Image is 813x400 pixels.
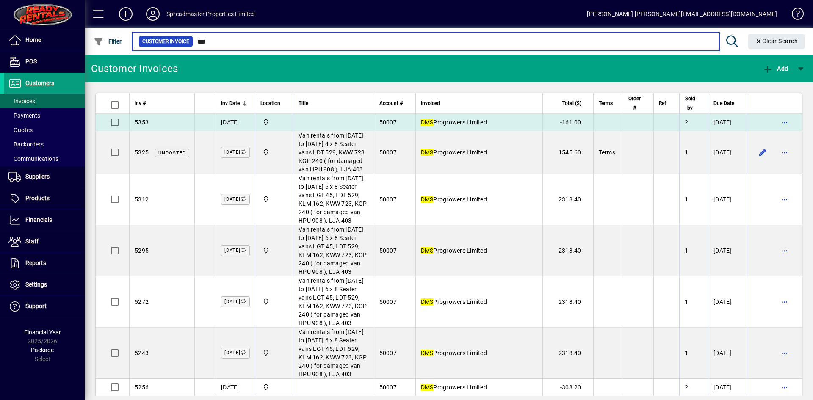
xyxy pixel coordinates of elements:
[542,131,593,174] td: 1545.60
[708,379,747,396] td: [DATE]
[421,196,487,203] span: Progrowers Limited
[763,65,788,72] span: Add
[708,328,747,379] td: [DATE]
[135,196,149,203] span: 5312
[112,6,139,22] button: Add
[379,99,410,108] div: Account #
[4,253,85,274] a: Reports
[31,347,54,353] span: Package
[260,297,288,306] span: 965 State Highway 2
[708,276,747,328] td: [DATE]
[221,245,250,256] label: [DATE]
[379,350,397,356] span: 50007
[221,99,250,108] div: Inv Date
[778,116,791,129] button: More options
[708,114,747,131] td: [DATE]
[421,196,434,203] em: DMS
[260,99,288,108] div: Location
[4,30,85,51] a: Home
[708,174,747,225] td: [DATE]
[4,274,85,295] a: Settings
[548,99,589,108] div: Total ($)
[628,94,641,113] span: Order #
[685,149,688,156] span: 1
[299,99,369,108] div: Title
[25,259,46,266] span: Reports
[421,350,434,356] em: DMS
[4,210,85,231] a: Financials
[379,99,403,108] span: Account #
[421,119,487,126] span: Progrowers Limited
[542,276,593,328] td: 2318.40
[135,119,149,126] span: 5353
[628,94,649,113] div: Order #
[685,196,688,203] span: 1
[221,147,250,158] label: [DATE]
[760,61,790,76] button: Add
[260,348,288,358] span: 965 State Highway 2
[4,166,85,188] a: Suppliers
[25,281,47,288] span: Settings
[599,99,613,108] span: Terms
[379,298,397,305] span: 50007
[4,137,85,152] a: Backorders
[708,131,747,174] td: [DATE]
[713,99,734,108] span: Due Date
[216,379,255,396] td: [DATE]
[135,99,189,108] div: Inv #
[421,384,434,391] em: DMS
[778,244,791,257] button: More options
[755,38,798,44] span: Clear Search
[708,225,747,276] td: [DATE]
[685,350,688,356] span: 1
[8,141,44,148] span: Backorders
[685,384,688,391] span: 2
[379,247,397,254] span: 50007
[379,149,397,156] span: 50007
[25,58,37,65] span: POS
[421,247,434,254] em: DMS
[756,146,769,159] button: Edit
[91,62,178,75] div: Customer Invoices
[542,328,593,379] td: 2318.40
[166,7,255,21] div: Spreadmaster Properties Limited
[221,194,250,205] label: [DATE]
[135,247,149,254] span: 5295
[221,348,250,359] label: [DATE]
[421,99,440,108] span: Invoiced
[139,6,166,22] button: Profile
[778,381,791,394] button: More options
[421,149,487,156] span: Progrowers Limited
[91,34,124,49] button: Filter
[562,99,581,108] span: Total ($)
[685,247,688,254] span: 1
[260,195,288,204] span: 965 State Highway 2
[421,247,487,254] span: Progrowers Limited
[94,38,122,45] span: Filter
[260,148,288,157] span: 965 State Highway 2
[587,7,777,21] div: [PERSON_NAME] [PERSON_NAME][EMAIL_ADDRESS][DOMAIN_NAME]
[4,152,85,166] a: Communications
[260,383,288,392] span: 965 State Highway 2
[25,216,52,223] span: Financials
[4,296,85,317] a: Support
[685,94,695,113] span: Sold by
[685,94,703,113] div: Sold by
[158,150,186,156] span: Unposted
[25,195,50,201] span: Products
[542,225,593,276] td: 2318.40
[221,99,240,108] span: Inv Date
[379,384,397,391] span: 50007
[4,123,85,137] a: Quotes
[135,298,149,305] span: 5272
[260,99,280,108] span: Location
[778,146,791,159] button: More options
[599,149,615,156] span: Terms
[135,350,149,356] span: 5243
[135,99,146,108] span: Inv #
[299,277,367,326] span: Van rentals from [DATE] to [DATE] 6 x 8 Seater vans LGT 45, LDT 529, KLM 162, KWW 723, KGP 240 ( ...
[260,246,288,255] span: 965 State Highway 2
[421,350,487,356] span: Progrowers Limited
[542,174,593,225] td: 2318.40
[4,51,85,72] a: POS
